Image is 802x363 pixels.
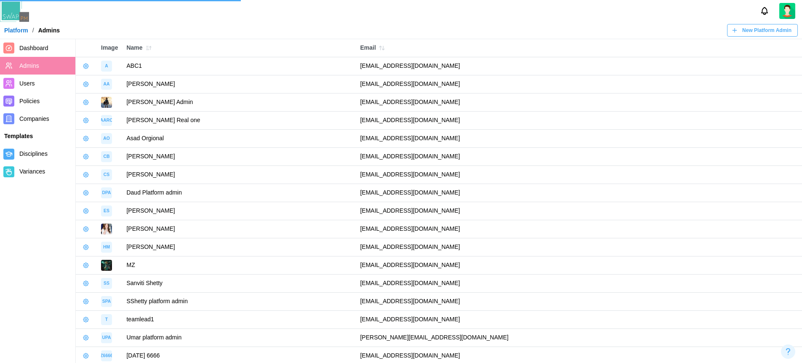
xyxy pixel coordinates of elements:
span: Companies [19,115,49,122]
div: [PERSON_NAME] Real one [126,116,352,125]
td: [EMAIL_ADDRESS][DOMAIN_NAME] [356,57,802,75]
div: image [101,79,112,90]
span: Disciplines [19,150,48,157]
button: Notifications [757,4,772,18]
img: image [101,260,112,271]
div: MZ [126,261,352,270]
div: ABC1 [126,61,352,71]
img: 2Q== [779,3,795,19]
td: [EMAIL_ADDRESS][DOMAIN_NAME] [356,130,802,148]
div: image [101,332,112,343]
div: image [101,133,112,144]
td: [EMAIL_ADDRESS][DOMAIN_NAME] [356,148,802,166]
div: image [101,61,112,72]
span: Dashboard [19,45,48,51]
td: [EMAIL_ADDRESS][DOMAIN_NAME] [356,238,802,256]
div: image [101,187,112,198]
a: Platform [4,27,28,33]
td: [EMAIL_ADDRESS][DOMAIN_NAME] [356,112,802,130]
div: image [101,169,112,180]
td: [EMAIL_ADDRESS][DOMAIN_NAME] [356,202,802,220]
div: Umar platform admin [126,333,352,342]
div: image [101,115,112,126]
div: image [101,296,112,307]
div: image [101,242,112,253]
span: Users [19,80,35,87]
img: image [101,224,112,235]
div: Templates [4,132,71,141]
div: [PERSON_NAME] Admin [126,98,352,107]
img: image [101,97,112,108]
div: Admins [38,27,60,33]
button: New Platform Admin [727,24,798,37]
td: [EMAIL_ADDRESS][DOMAIN_NAME] [356,275,802,293]
div: Sanviti Shetty [126,279,352,288]
div: Email [360,42,798,54]
span: Policies [19,98,40,104]
div: SShetty platform admin [126,297,352,306]
span: New Platform Admin [742,24,791,36]
td: [EMAIL_ADDRESS][DOMAIN_NAME] [356,166,802,184]
td: [EMAIL_ADDRESS][DOMAIN_NAME] [356,75,802,93]
div: Image [101,43,118,53]
div: [PERSON_NAME] [126,243,352,252]
span: Variances [19,168,45,175]
td: [EMAIL_ADDRESS][DOMAIN_NAME] [356,311,802,329]
div: [DATE] 6666 [126,351,352,360]
div: teamlead1 [126,315,352,324]
div: [PERSON_NAME] [126,224,352,234]
div: image [101,350,112,361]
div: [PERSON_NAME] [126,206,352,216]
a: Zulqarnain Khalil [779,3,795,19]
span: Admins [19,62,39,69]
div: [PERSON_NAME] [126,80,352,89]
div: Daud Platform admin [126,188,352,198]
div: [PERSON_NAME] [126,170,352,179]
div: image [101,278,112,289]
td: [EMAIL_ADDRESS][DOMAIN_NAME] [356,293,802,311]
div: / [32,27,34,33]
td: [PERSON_NAME][EMAIL_ADDRESS][DOMAIN_NAME] [356,329,802,347]
div: image [101,314,112,325]
td: [EMAIL_ADDRESS][DOMAIN_NAME] [356,93,802,112]
div: [PERSON_NAME] [126,152,352,161]
td: [EMAIL_ADDRESS][DOMAIN_NAME] [356,220,802,238]
div: image [101,206,112,216]
td: [EMAIL_ADDRESS][DOMAIN_NAME] [356,184,802,202]
td: [EMAIL_ADDRESS][DOMAIN_NAME] [356,256,802,275]
div: Name [126,42,352,54]
div: Asad Orgional [126,134,352,143]
div: image [101,151,112,162]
